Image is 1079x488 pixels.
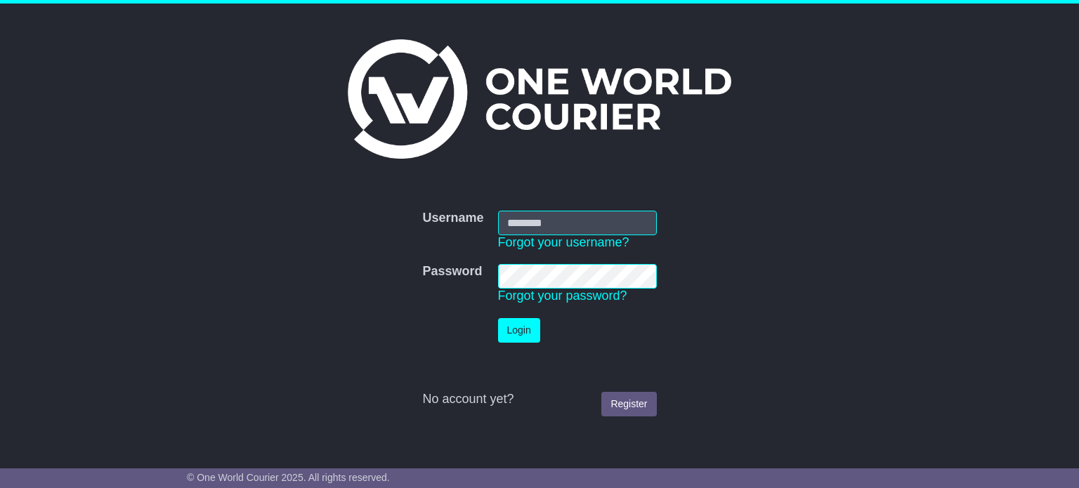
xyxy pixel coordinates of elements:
[422,264,482,279] label: Password
[498,235,629,249] a: Forgot your username?
[498,318,540,343] button: Login
[422,392,656,407] div: No account yet?
[498,289,627,303] a: Forgot your password?
[422,211,483,226] label: Username
[601,392,656,416] a: Register
[187,472,390,483] span: © One World Courier 2025. All rights reserved.
[348,39,731,159] img: One World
